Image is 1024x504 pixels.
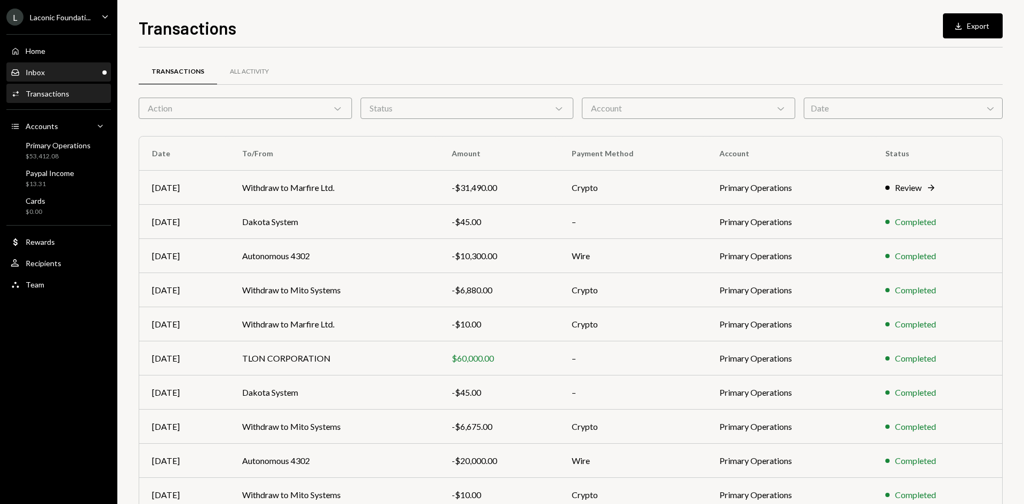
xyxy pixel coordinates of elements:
td: Withdraw to Mito Systems [229,410,439,444]
a: Team [6,275,111,294]
td: TLON CORPORATION [229,341,439,375]
div: [DATE] [152,489,217,501]
div: Primary Operations [26,141,91,150]
td: Wire [559,444,707,478]
div: [DATE] [152,181,217,194]
td: Wire [559,239,707,273]
td: Withdraw to Mito Systems [229,273,439,307]
td: Primary Operations [707,171,873,205]
td: Primary Operations [707,341,873,375]
div: Completed [895,352,936,365]
div: -$10.00 [452,318,546,331]
div: -$31,490.00 [452,181,546,194]
div: Team [26,280,44,289]
th: Status [873,137,1002,171]
div: Completed [895,284,936,297]
td: Primary Operations [707,444,873,478]
td: Dakota System [229,205,439,239]
div: [DATE] [152,215,217,228]
div: Date [804,98,1003,119]
div: Action [139,98,352,119]
td: Dakota System [229,375,439,410]
a: Inbox [6,62,111,82]
div: Completed [895,318,936,331]
div: -$45.00 [452,386,546,399]
div: All Activity [230,67,269,76]
div: Completed [895,454,936,467]
button: Export [943,13,1003,38]
div: L [6,9,23,26]
th: Date [139,137,229,171]
div: Rewards [26,237,55,246]
div: Completed [895,420,936,433]
div: [DATE] [152,386,217,399]
div: Transactions [26,89,69,98]
div: Home [26,46,45,55]
div: Accounts [26,122,58,131]
td: Primary Operations [707,307,873,341]
td: Withdraw to Marfire Ltd. [229,307,439,341]
a: Accounts [6,116,111,135]
td: Autonomous 4302 [229,444,439,478]
td: Primary Operations [707,375,873,410]
div: Completed [895,489,936,501]
th: Payment Method [559,137,707,171]
a: Recipients [6,253,111,273]
a: Rewards [6,232,111,251]
div: Completed [895,250,936,262]
td: Crypto [559,171,707,205]
div: Recipients [26,259,61,268]
a: Home [6,41,111,60]
td: Primary Operations [707,410,873,444]
div: [DATE] [152,284,217,297]
th: Account [707,137,873,171]
td: – [559,205,707,239]
a: Cards$0.00 [6,193,111,219]
a: Primary Operations$53,412.08 [6,138,111,163]
div: Completed [895,215,936,228]
div: Paypal Income [26,169,74,178]
td: Crypto [559,410,707,444]
th: Amount [439,137,559,171]
div: Cards [26,196,45,205]
div: Laconic Foundati... [30,13,91,22]
div: -$45.00 [452,215,546,228]
td: Primary Operations [707,239,873,273]
td: Crypto [559,273,707,307]
div: [DATE] [152,454,217,467]
td: – [559,341,707,375]
td: Primary Operations [707,273,873,307]
div: Completed [895,386,936,399]
div: Status [361,98,574,119]
div: [DATE] [152,352,217,365]
div: [DATE] [152,250,217,262]
div: [DATE] [152,318,217,331]
div: -$20,000.00 [452,454,546,467]
div: Transactions [151,67,204,76]
td: Autonomous 4302 [229,239,439,273]
a: Transactions [139,58,217,85]
td: Primary Operations [707,205,873,239]
div: -$6,880.00 [452,284,546,297]
div: -$10,300.00 [452,250,546,262]
div: -$6,675.00 [452,420,546,433]
div: $53,412.08 [26,152,91,161]
h1: Transactions [139,17,236,38]
a: Transactions [6,84,111,103]
div: $13.31 [26,180,74,189]
div: -$10.00 [452,489,546,501]
a: Paypal Income$13.31 [6,165,111,191]
div: $0.00 [26,207,45,217]
th: To/From [229,137,439,171]
div: $60,000.00 [452,352,546,365]
a: All Activity [217,58,282,85]
div: Account [582,98,795,119]
td: Withdraw to Marfire Ltd. [229,171,439,205]
td: Crypto [559,307,707,341]
div: Inbox [26,68,45,77]
td: – [559,375,707,410]
div: [DATE] [152,420,217,433]
div: Review [895,181,922,194]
